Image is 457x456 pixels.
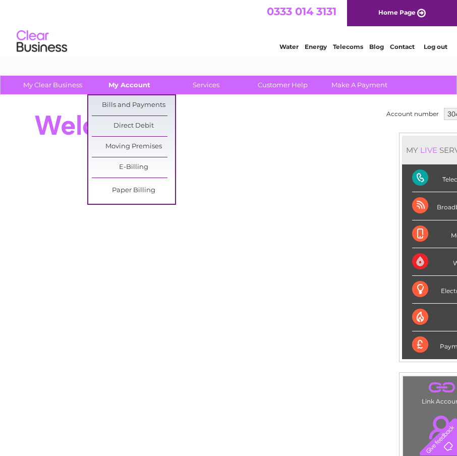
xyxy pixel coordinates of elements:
[88,76,171,94] a: My Account
[305,43,327,50] a: Energy
[424,43,447,50] a: Log out
[241,76,324,94] a: Customer Help
[92,116,175,136] a: Direct Debit
[92,95,175,116] a: Bills and Payments
[92,137,175,157] a: Moving Premises
[384,105,441,123] td: Account number
[390,43,415,50] a: Contact
[16,26,68,57] img: logo.png
[92,157,175,178] a: E-Billing
[369,43,384,50] a: Blog
[333,43,363,50] a: Telecoms
[267,5,336,18] a: 0333 014 3131
[318,76,401,94] a: Make A Payment
[164,76,248,94] a: Services
[11,76,94,94] a: My Clear Business
[92,181,175,201] a: Paper Billing
[418,145,439,155] div: LIVE
[279,43,299,50] a: Water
